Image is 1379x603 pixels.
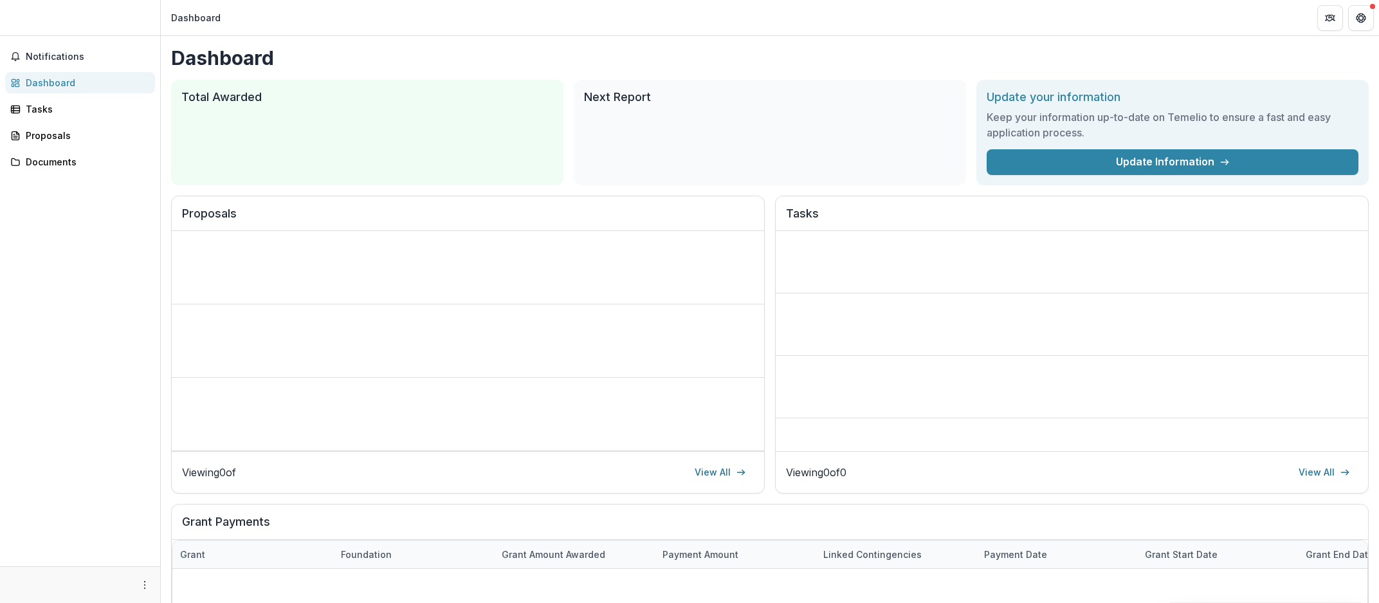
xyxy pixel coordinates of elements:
a: Update Information [987,149,1358,175]
h2: Proposals [182,207,754,231]
div: Documents [26,155,145,169]
div: Dashboard [171,11,221,24]
h3: Keep your information up-to-date on Temelio to ensure a fast and easy application process. [987,109,1358,140]
span: Notifications [26,51,150,62]
h2: Next Report [584,90,956,104]
div: Dashboard [26,76,145,89]
div: Proposals [26,129,145,142]
h2: Grant Payments [182,515,1358,539]
a: Dashboard [5,72,155,93]
button: Notifications [5,46,155,67]
h2: Tasks [786,207,1358,231]
p: Viewing 0 of 0 [786,465,846,480]
h2: Update your information [987,90,1358,104]
button: Get Help [1348,5,1374,31]
p: Viewing 0 of [182,465,236,480]
button: Partners [1317,5,1343,31]
a: Documents [5,151,155,172]
div: Tasks [26,102,145,116]
a: View All [687,462,754,483]
nav: breadcrumb [166,8,226,27]
button: More [137,577,152,593]
a: Tasks [5,98,155,120]
h1: Dashboard [171,46,1369,70]
h2: Total Awarded [181,90,553,104]
a: View All [1291,462,1358,483]
a: Proposals [5,125,155,146]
